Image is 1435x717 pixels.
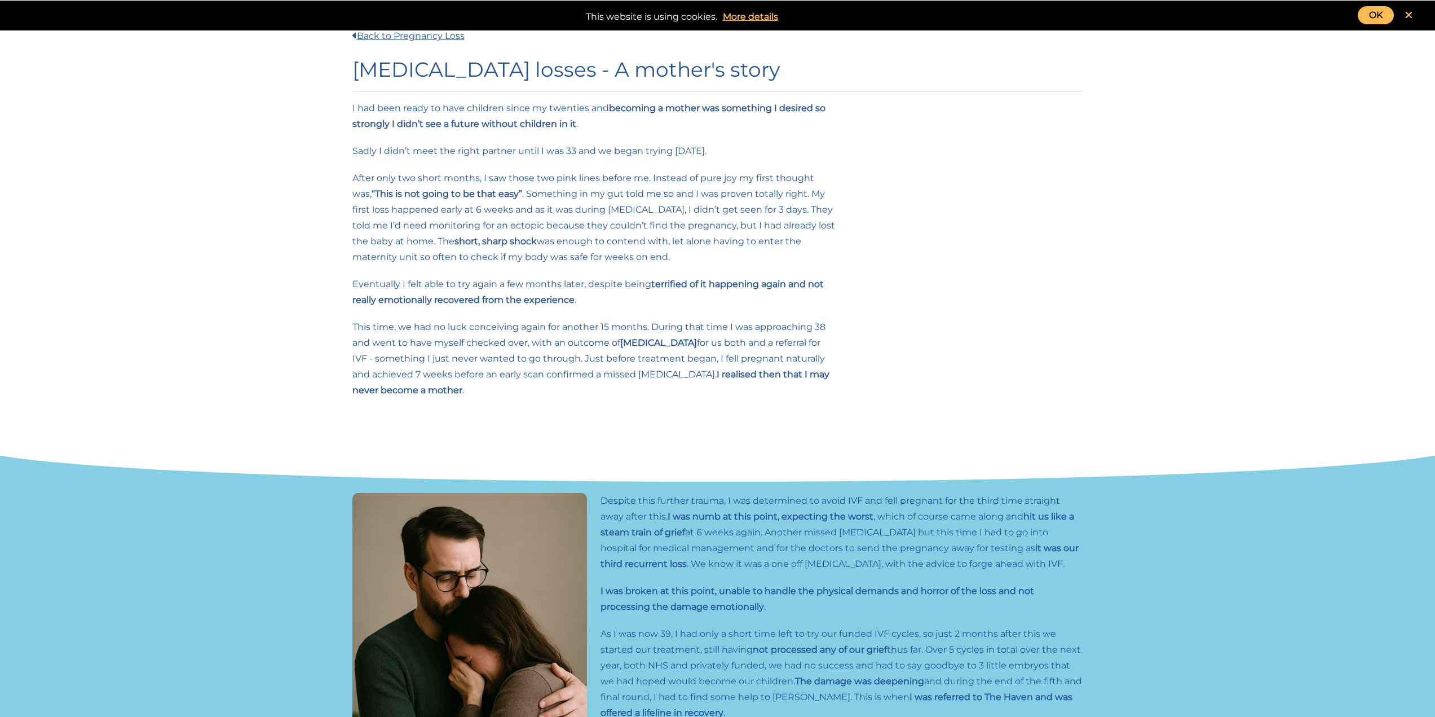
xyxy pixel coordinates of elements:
p: After only two short months, I saw those two pink lines before me. Instead of pure joy my first t... [352,170,835,265]
strong: it was our third recurrent loss [601,543,1079,569]
a: More details [717,9,784,25]
a: OK [1358,6,1394,24]
strong: short, sharp shock [454,236,537,247]
p: Sadly I didn’t meet the right partner until I was 33 and we began trying [DATE]. [352,143,835,159]
h1: [MEDICAL_DATA] losses - A mother's story [352,58,1083,82]
p: This time, we had no luck conceiving again for another 15 months. During that time I was approach... [352,319,835,398]
p: Eventually I felt able to try again a few months later, despite being . [352,276,835,308]
strong: hit us like a steam train of grief [601,511,1074,538]
strong: I was numb at this point, expecting the worst [668,511,873,522]
p: I had been ready to have children since my twenties and . [352,100,835,132]
div: This website is using cookies. [11,6,1424,25]
p: . [601,583,1083,615]
a: Back to Pregnancy Loss [352,30,465,41]
p: Despite this further trauma, I was determined to avoid IVF and fell pregnant for the third time s... [601,493,1083,572]
strong: not processed any of our grief [753,644,887,655]
strong: I was broken at this point, unable to handle the physical demands and horror of the loss and not ... [601,586,1034,612]
strong: The damage was deepening [795,676,924,687]
strong: “This is not going to be that easy” [372,188,522,199]
strong: [MEDICAL_DATA] [620,337,697,348]
strong: I realised then that I may never become a mother [352,369,829,395]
